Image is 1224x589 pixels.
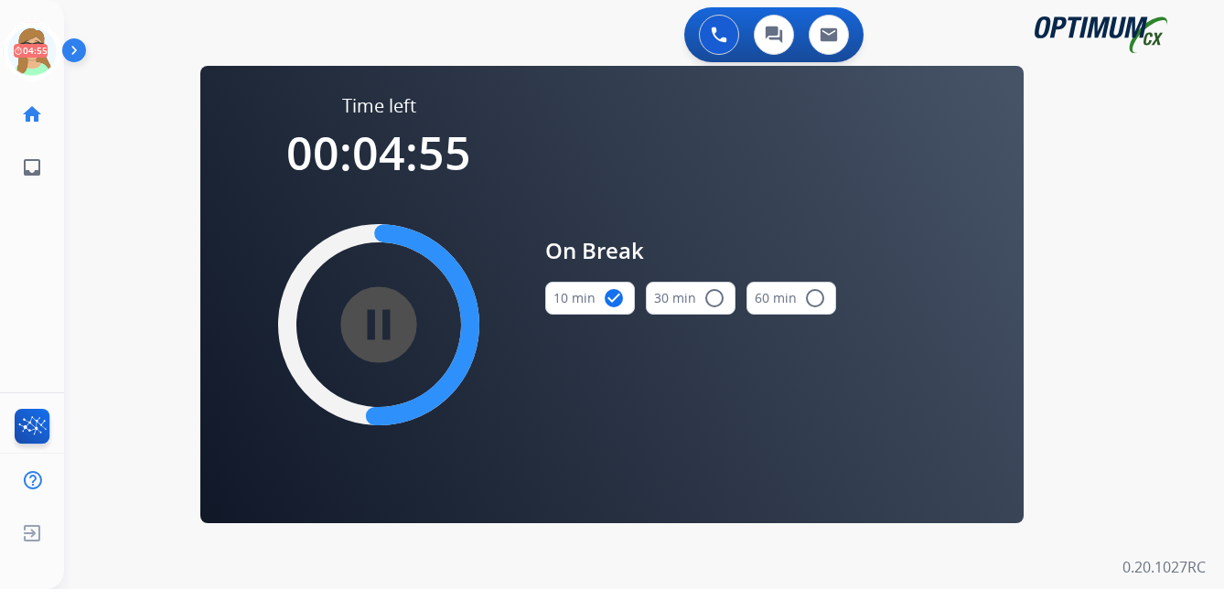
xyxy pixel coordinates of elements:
[545,282,635,315] button: 10 min
[646,282,735,315] button: 30 min
[746,282,836,315] button: 60 min
[1122,556,1206,578] p: 0.20.1027RC
[286,122,471,184] span: 00:04:55
[703,287,725,309] mat-icon: radio_button_unchecked
[342,93,416,119] span: Time left
[804,287,826,309] mat-icon: radio_button_unchecked
[368,314,390,336] mat-icon: pause_circle_filled
[603,287,625,309] mat-icon: check_circle
[21,103,43,125] mat-icon: home
[545,234,836,267] span: On Break
[21,156,43,178] mat-icon: inbox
